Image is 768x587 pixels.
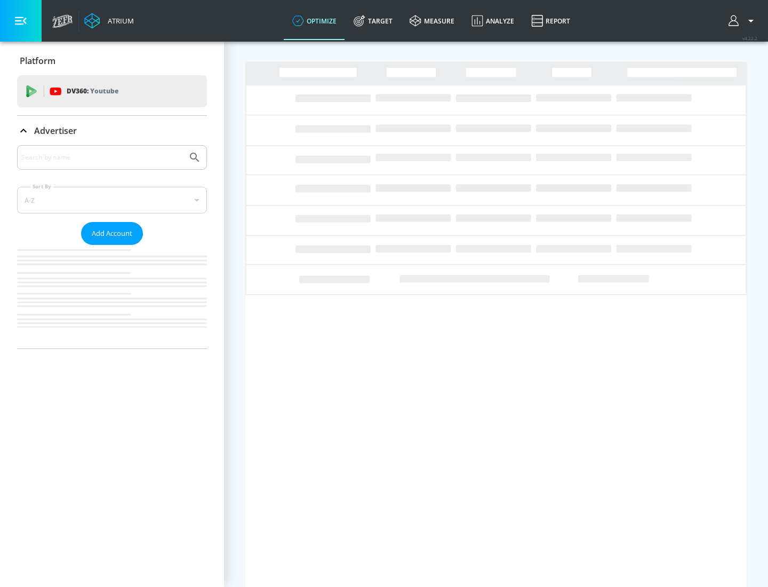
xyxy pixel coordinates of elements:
div: Advertiser [17,145,207,348]
a: measure [401,2,463,40]
p: DV360: [67,85,118,97]
p: Youtube [90,85,118,97]
label: Sort By [30,183,53,190]
input: Search by name [21,150,183,164]
span: v 4.22.2 [742,35,757,41]
button: Add Account [81,222,143,245]
p: Advertiser [34,125,77,137]
div: DV360: Youtube [17,75,207,107]
p: Platform [20,55,55,67]
a: Report [523,2,579,40]
a: Analyze [463,2,523,40]
a: Atrium [84,13,134,29]
span: Add Account [92,227,132,240]
a: Target [345,2,401,40]
div: Advertiser [17,116,207,146]
div: A-Z [17,187,207,213]
a: optimize [284,2,345,40]
div: Atrium [103,16,134,26]
nav: list of Advertiser [17,245,207,348]
div: Platform [17,46,207,76]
